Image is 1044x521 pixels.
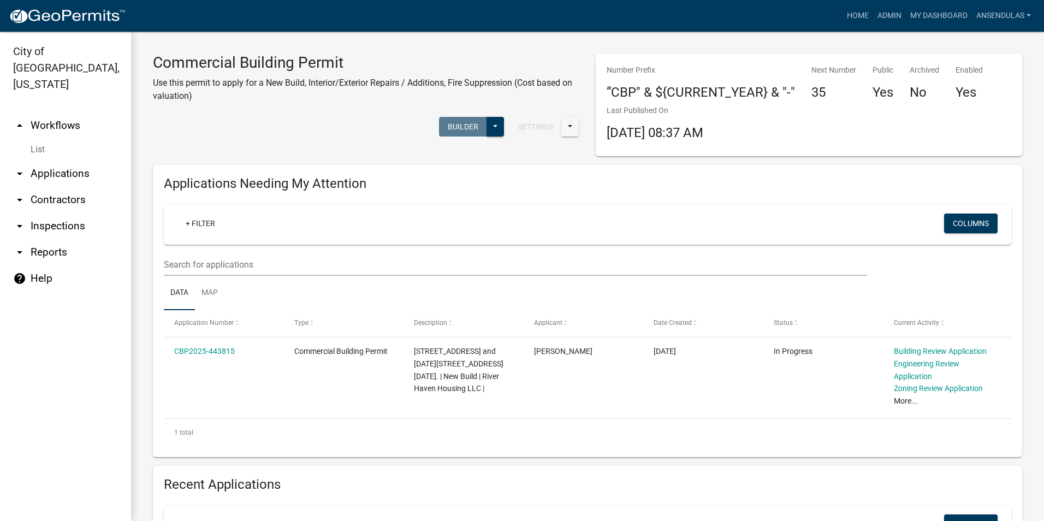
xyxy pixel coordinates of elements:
a: Admin [873,5,906,26]
span: Status [774,319,793,327]
a: Engineering Review Application [894,359,959,381]
p: Number Prefix [607,64,795,76]
span: 07/01/2025 [654,347,676,356]
h4: Yes [956,85,983,100]
datatable-header-cell: Current Activity [883,310,1003,336]
span: Applicant [534,319,562,327]
p: Public [873,64,893,76]
h3: Commercial Building Permit [153,54,579,72]
i: arrow_drop_down [13,246,26,259]
h4: Applications Needing My Attention [164,176,1011,192]
p: Enabled [956,64,983,76]
button: Settings [509,117,562,137]
i: arrow_drop_up [13,119,26,132]
span: Type [294,319,309,327]
i: arrow_drop_down [13,167,26,180]
a: + Filter [177,214,224,233]
datatable-header-cell: Applicant [524,310,644,336]
a: Map [195,276,224,311]
p: Archived [910,64,939,76]
span: Commercial Building Permit [294,347,388,356]
div: 1 total [164,419,1011,446]
h4: 35 [811,85,856,100]
a: Zoning Review Application [894,384,983,393]
h4: “CBP" & ${CURRENT_YEAR} & "-" [607,85,795,100]
a: My Dashboard [906,5,972,26]
button: Columns [944,214,998,233]
span: Dean Madagan [534,347,592,356]
i: help [13,272,26,285]
span: Date Created [654,319,692,327]
a: Building Review Application [894,347,987,356]
a: ansendulas [972,5,1035,26]
span: Description [414,319,447,327]
span: Application Number [174,319,234,327]
a: CBP2025-443815 [174,347,235,356]
datatable-header-cell: Type [284,310,404,336]
a: More... [894,396,918,405]
p: Last Published On [607,105,703,116]
i: arrow_drop_down [13,193,26,206]
button: Builder [439,117,487,137]
datatable-header-cell: Description [404,310,524,336]
i: arrow_drop_down [13,220,26,233]
p: Use this permit to apply for a New Build, Interior/Exterior Repairs / Additions, Fire Suppression... [153,76,579,103]
p: Next Number [811,64,856,76]
a: Data [164,276,195,311]
h4: No [910,85,939,100]
h4: Yes [873,85,893,100]
span: In Progress [774,347,812,356]
input: Search for applications [164,253,867,276]
span: [DATE] 08:37 AM [607,125,703,140]
datatable-header-cell: Status [763,310,883,336]
span: Current Activity [894,319,939,327]
span: 1800 North Highland Avenue and 1425-1625 Maplewood Drive. | New Build | River Haven Housing LLC | [414,347,503,393]
a: Home [843,5,873,26]
datatable-header-cell: Application Number [164,310,284,336]
datatable-header-cell: Date Created [643,310,763,336]
h4: Recent Applications [164,477,1011,493]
